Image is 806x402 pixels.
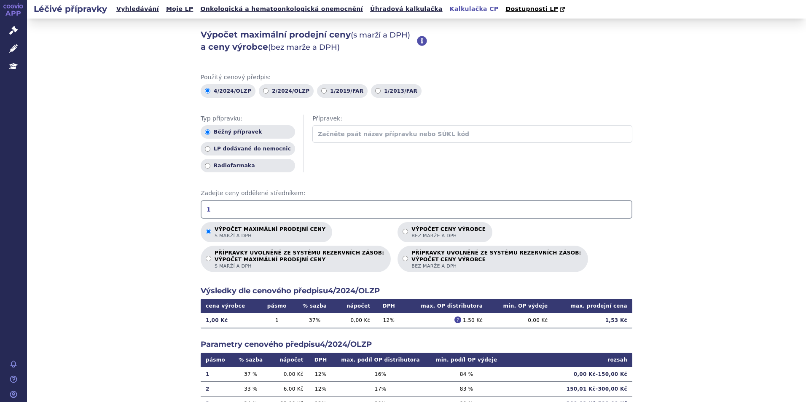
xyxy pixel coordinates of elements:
th: cena výrobce [201,299,259,313]
span: bez marže a DPH [411,263,581,269]
a: Kalkulačka CP [447,3,501,15]
td: 12 % [309,367,333,382]
td: 6,00 Kč [269,381,308,396]
th: DPH [309,353,333,367]
input: Běžný přípravek [205,129,210,135]
p: PŘÍPRAVKY UVOLNĚNÉ ZE SYSTÉMU REZERVNÍCH ZÁSOB: [411,250,581,269]
td: 2 [201,381,232,396]
input: PŘÍPRAVKY UVOLNĚNÉ ZE SYSTÉMU REZERVNÍCH ZÁSOB:VÝPOČET CENY VÝROBCEbez marže a DPH [403,256,408,261]
span: Přípravek: [312,115,632,123]
span: Dostupnosti LP [505,5,558,12]
th: pásmo [201,353,232,367]
td: 1,00 Kč [201,313,259,327]
p: Výpočet maximální prodejní ceny [215,226,325,239]
input: Výpočet maximální prodejní cenys marží a DPH [206,229,211,234]
label: LP dodávané do nemocnic [201,142,295,155]
span: Zadejte ceny oddělené středníkem: [201,189,632,198]
th: % sazba [232,353,269,367]
td: 1,53 Kč [553,313,632,327]
span: ? [454,316,461,323]
span: (s marží a DPH) [351,30,410,40]
a: Úhradová kalkulačka [368,3,445,15]
td: 1 [259,313,294,327]
td: 16 % [333,367,428,382]
h2: Výsledky dle cenového předpisu 4/2024/OLZP [201,286,632,296]
td: 12 % [309,381,333,396]
input: PŘÍPRAVKY UVOLNĚNÉ ZE SYSTÉMU REZERVNÍCH ZÁSOB:VÝPOČET MAXIMÁLNÍ PRODEJNÍ CENYs marží a DPH [206,256,211,261]
th: % sazba [294,299,335,313]
label: 1/2019/FAR [317,84,368,98]
label: Radiofarmaka [201,159,295,172]
td: 12 % [376,313,403,327]
th: min. OP výdeje [488,299,553,313]
a: Onkologická a hematoonkologická onemocnění [198,3,365,15]
th: rozsah [505,353,632,367]
td: 0,00 Kč - 150,00 Kč [505,367,632,382]
a: Dostupnosti LP [503,3,569,15]
input: Zadejte ceny oddělené středníkem [201,200,632,219]
th: nápočet [269,353,308,367]
th: max. podíl OP distributora [333,353,428,367]
input: LP dodávané do nemocnic [205,146,210,152]
h2: Výpočet maximální prodejní ceny a ceny výrobce [201,29,417,53]
span: s marží a DPH [215,233,325,239]
td: 0,00 Kč [335,313,376,327]
td: 1,50 Kč [402,313,488,327]
input: 1/2019/FAR [321,88,327,94]
strong: VÝPOČET MAXIMÁLNÍ PRODEJNÍ CENY [215,256,384,263]
input: 4/2024/OLZP [205,88,210,94]
label: 4/2024/OLZP [201,84,255,98]
td: 83 % [428,381,505,396]
p: Výpočet ceny výrobce [411,226,486,239]
td: 84 % [428,367,505,382]
label: 2/2024/OLZP [259,84,314,98]
a: Vyhledávání [114,3,161,15]
th: min. podíl OP výdeje [428,353,505,367]
strong: VÝPOČET CENY VÝROBCE [411,256,581,263]
input: Radiofarmaka [205,163,210,169]
td: 17 % [333,381,428,396]
td: 33 % [232,381,269,396]
td: 37 % [232,367,269,382]
p: PŘÍPRAVKY UVOLNĚNÉ ZE SYSTÉMU REZERVNÍCH ZÁSOB: [215,250,384,269]
h2: Léčivé přípravky [27,3,114,15]
input: Začněte psát název přípravku nebo SÚKL kód [312,125,632,143]
th: DPH [376,299,403,313]
span: Použitý cenový předpis: [201,73,632,82]
span: bez marže a DPH [411,233,486,239]
td: 0,00 Kč [269,367,308,382]
th: pásmo [259,299,294,313]
input: Výpočet ceny výrobcebez marže a DPH [403,229,408,234]
th: max. prodejní cena [553,299,632,313]
th: max. OP distributora [402,299,488,313]
td: 37 % [294,313,335,327]
th: nápočet [335,299,376,313]
span: Typ přípravku: [201,115,295,123]
td: 0,00 Kč [488,313,553,327]
a: Moje LP [164,3,196,15]
td: 1 [201,367,232,382]
span: s marží a DPH [215,263,384,269]
td: 150,01 Kč - 300,00 Kč [505,381,632,396]
input: 1/2013/FAR [375,88,381,94]
h2: Parametry cenového předpisu 4/2024/OLZP [201,339,632,350]
span: (bez marže a DPH) [268,43,340,52]
label: 1/2013/FAR [371,84,422,98]
label: Běžný přípravek [201,125,295,139]
input: 2/2024/OLZP [263,88,269,94]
